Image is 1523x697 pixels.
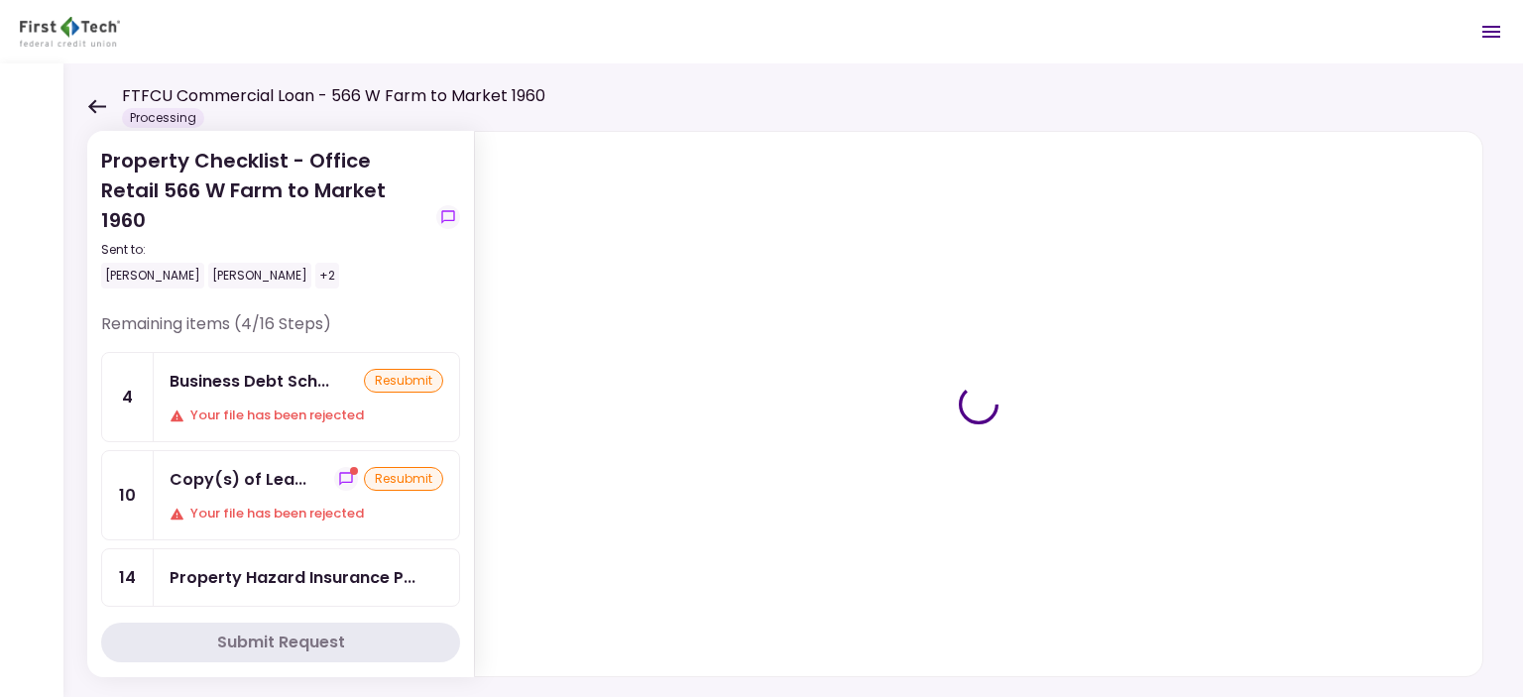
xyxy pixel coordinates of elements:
[101,352,460,442] a: 4Business Debt ScheduleresubmitYour file has been rejected
[170,467,306,492] div: Copy(s) of Lease(s) and Amendment(s)
[170,369,329,394] div: Business Debt Schedule
[101,623,460,662] button: Submit Request
[170,406,443,425] div: Your file has been rejected
[101,548,460,607] a: 14Property Hazard Insurance Policy and Liability Insurance Policy
[102,549,154,606] div: 14
[170,504,443,523] div: Your file has been rejected
[122,108,204,128] div: Processing
[102,451,154,539] div: 10
[334,467,358,491] button: show-messages
[436,205,460,229] button: show-messages
[102,353,154,441] div: 4
[364,369,443,393] div: resubmit
[101,263,204,289] div: [PERSON_NAME]
[101,241,428,259] div: Sent to:
[208,263,311,289] div: [PERSON_NAME]
[101,312,460,352] div: Remaining items (4/16 Steps)
[20,17,120,47] img: Partner icon
[364,467,443,491] div: resubmit
[170,565,415,590] div: Property Hazard Insurance Policy and Liability Insurance Policy
[122,84,545,108] h1: FTFCU Commercial Loan - 566 W Farm to Market 1960
[315,263,339,289] div: +2
[101,146,428,289] div: Property Checklist - Office Retail 566 W Farm to Market 1960
[217,631,345,654] div: Submit Request
[101,450,460,540] a: 10Copy(s) of Lease(s) and Amendment(s)show-messagesresubmitYour file has been rejected
[1467,8,1515,56] button: Open menu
